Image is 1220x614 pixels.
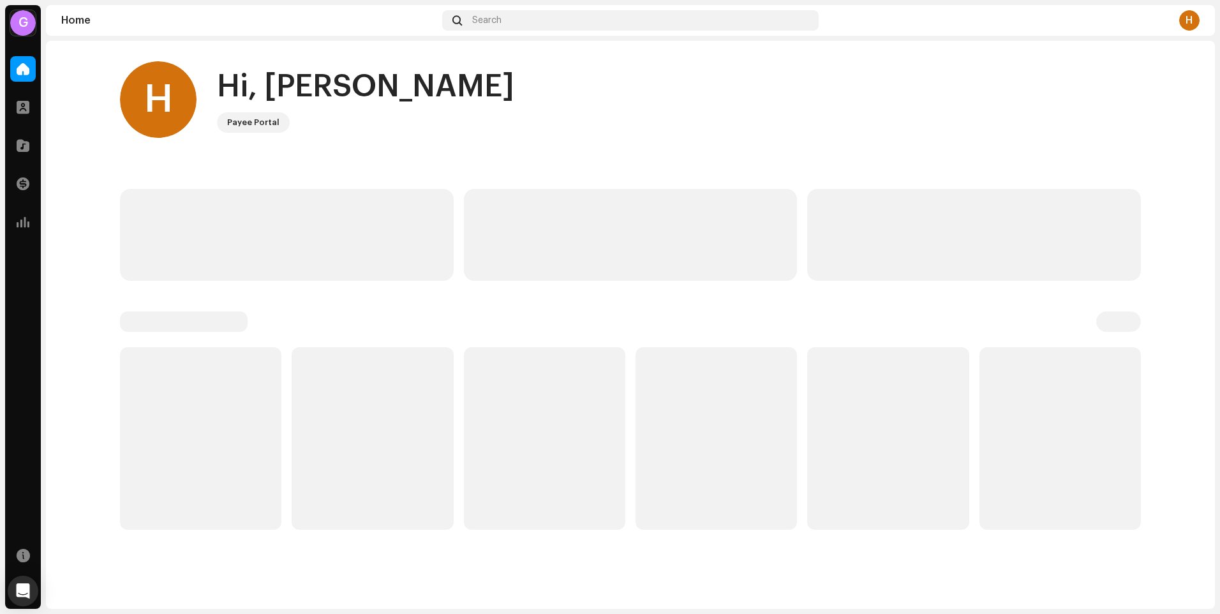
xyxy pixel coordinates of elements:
div: Payee Portal [227,115,279,130]
div: G [10,10,36,36]
div: Open Intercom Messenger [8,576,38,606]
div: Home [61,15,437,26]
div: Hi, [PERSON_NAME] [217,66,514,107]
span: Search [472,15,502,26]
div: H [120,61,197,138]
div: H [1179,10,1200,31]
